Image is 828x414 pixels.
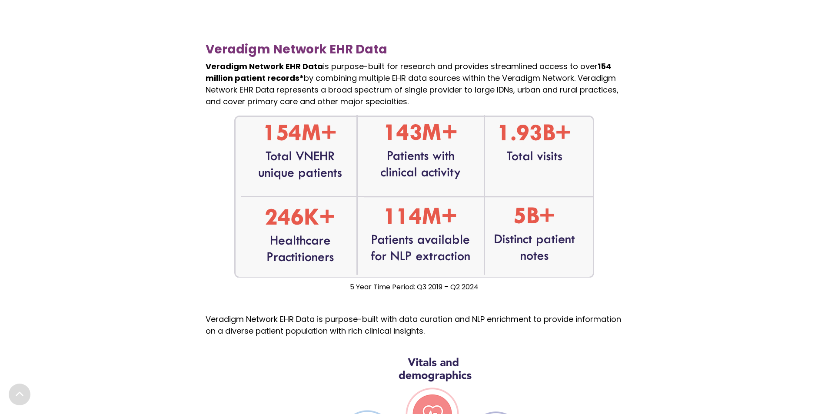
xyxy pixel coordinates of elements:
[206,282,623,292] p: 5 Year Time Period: Q3 2019 – Q2 2024
[206,60,623,107] p: is purpose-built for research and provides streamlined access to over by combining multiple EHR d...
[661,351,818,404] iframe: Drift Chat Widget
[206,313,623,337] p: Veradigm Network EHR Data is purpose-built with data curation and NLP enrichment to provide infor...
[206,41,387,58] span: Veradigm Network EHR Data
[206,61,612,83] span: 154 million patient records*
[234,115,594,278] img: resource-rwd-numbers-updated-oct-24 (1)
[206,61,323,72] span: Veradigm Network EHR Data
